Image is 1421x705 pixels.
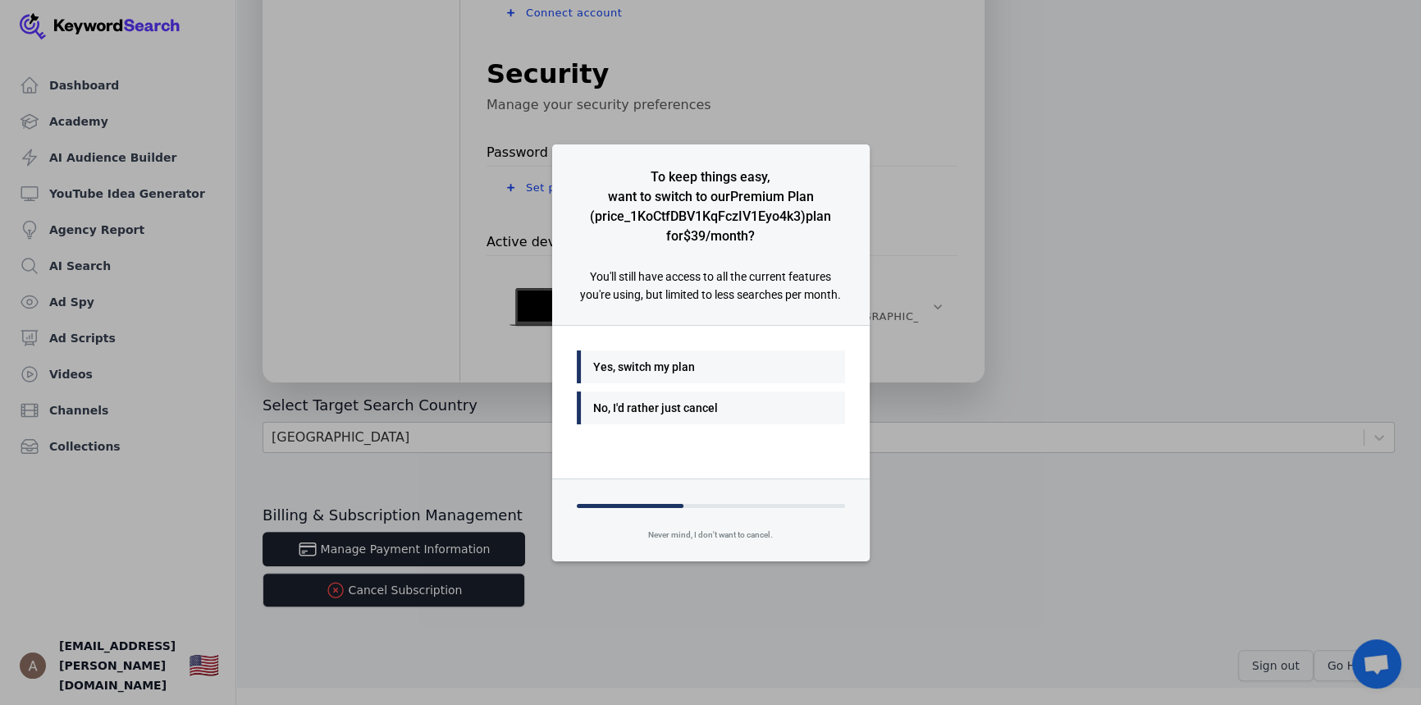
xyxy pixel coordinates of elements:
[577,167,845,246] div: To keep things easy, want to switch to our Premium Plan (price_1KoCtfDBV1KqFczIV1Eyo4k3) plan for...
[552,519,870,561] div: Never mind, I don't want to cancel.
[577,504,684,508] div: Progress Bar
[593,357,820,377] div: Yes, switch my plan
[577,268,845,304] div: You'll still have access to all the current features you're using, but limited to less searches p...
[593,398,820,418] div: No, I'd rather just cancel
